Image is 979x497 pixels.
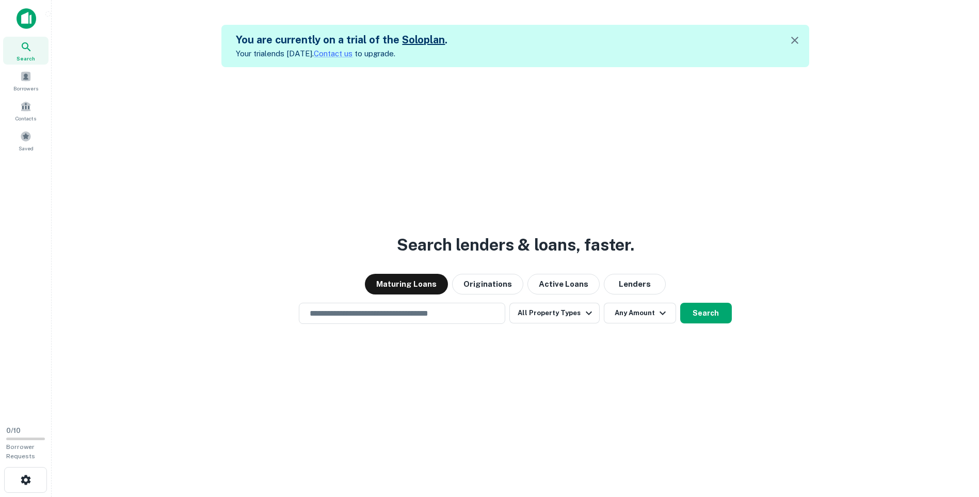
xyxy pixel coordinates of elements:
button: Lenders [604,274,666,294]
a: Contacts [3,97,49,125]
button: All Property Types [509,303,599,323]
span: Borrower Requests [6,443,35,460]
span: Borrowers [13,84,38,92]
button: Any Amount [604,303,676,323]
img: capitalize-icon.png [17,8,36,29]
span: 0 / 10 [6,427,21,434]
button: Active Loans [527,274,600,294]
a: Saved [3,127,49,154]
span: Saved [19,144,34,152]
span: Contacts [15,114,36,122]
h3: Search lenders & loans, faster. [397,232,634,257]
iframe: Chat Widget [927,414,979,464]
a: Borrowers [3,67,49,95]
a: Soloplan [402,34,445,46]
p: Your trial ends [DATE]. to upgrade. [236,48,447,60]
button: Search [680,303,732,323]
span: Search [17,54,35,63]
button: Maturing Loans [365,274,448,294]
a: Contact us [314,49,352,58]
a: Search [3,37,49,65]
h5: You are currently on a trial of the . [236,32,447,48]
button: Originations [452,274,523,294]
